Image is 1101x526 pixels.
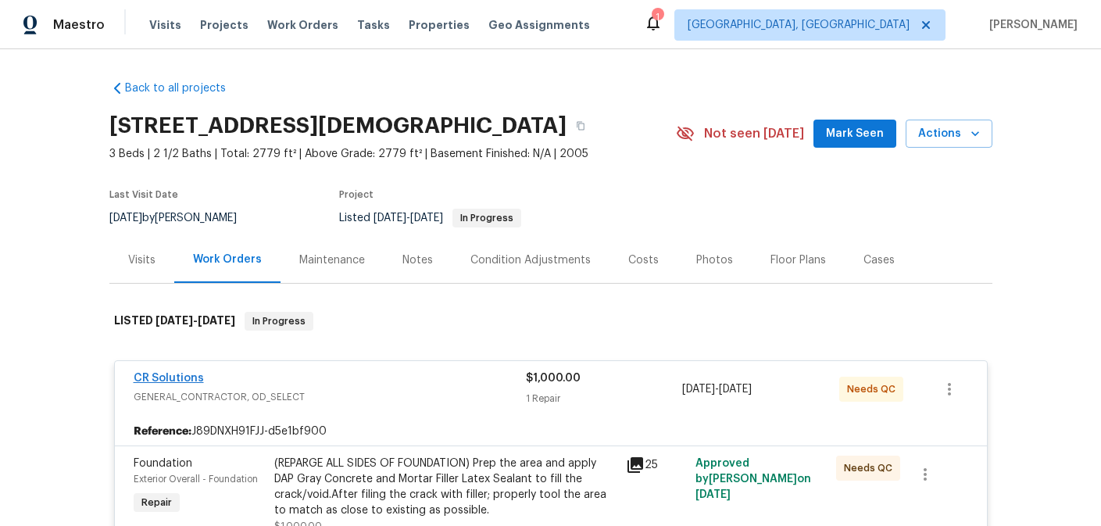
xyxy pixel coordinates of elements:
span: In Progress [454,213,520,223]
div: LISTED [DATE]-[DATE]In Progress [109,296,992,346]
span: Not seen [DATE] [704,126,804,141]
button: Actions [906,120,992,148]
div: Work Orders [193,252,262,267]
span: [DATE] [682,384,715,395]
span: Properties [409,17,470,33]
span: [DATE] [719,384,752,395]
span: [DATE] [374,213,406,224]
span: Maestro [53,17,105,33]
span: [DATE] [410,213,443,224]
div: 1 Repair [526,391,683,406]
span: [PERSON_NAME] [983,17,1078,33]
span: Needs QC [844,460,899,476]
div: J89DNXH91FJJ-d5e1bf900 [115,417,987,445]
button: Copy Address [567,112,595,140]
div: Condition Adjustments [470,252,591,268]
span: Needs QC [847,381,902,397]
span: Listed [339,213,521,224]
span: Geo Assignments [488,17,590,33]
div: Cases [863,252,895,268]
span: Approved by [PERSON_NAME] on [695,458,811,500]
span: Exterior Overall - Foundation [134,474,258,484]
span: 3 Beds | 2 1/2 Baths | Total: 2779 ft² | Above Grade: 2779 ft² | Basement Finished: N/A | 2005 [109,146,676,162]
div: Notes [402,252,433,268]
span: [DATE] [109,213,142,224]
span: Last Visit Date [109,190,178,199]
span: [DATE] [198,315,235,326]
span: GENERAL_CONTRACTOR, OD_SELECT [134,389,526,405]
a: Back to all projects [109,81,259,96]
div: 1 [652,9,663,25]
span: Foundation [134,458,192,469]
div: Maintenance [299,252,365,268]
b: Reference: [134,424,191,439]
div: Photos [696,252,733,268]
button: Mark Seen [813,120,896,148]
span: [DATE] [695,489,731,500]
span: Mark Seen [826,124,884,144]
span: Projects [200,17,248,33]
span: - [155,315,235,326]
div: Floor Plans [770,252,826,268]
div: 25 [626,456,687,474]
span: [DATE] [155,315,193,326]
div: by [PERSON_NAME] [109,209,256,227]
div: Visits [128,252,155,268]
span: In Progress [246,313,312,329]
span: Actions [918,124,980,144]
span: [GEOGRAPHIC_DATA], [GEOGRAPHIC_DATA] [688,17,910,33]
span: Repair [135,495,178,510]
h6: LISTED [114,312,235,331]
div: (REPARGE ALL SIDES OF FOUNDATION) Prep the area and apply DAP Gray Concrete and Mortar Filler Lat... [274,456,617,518]
div: Costs [628,252,659,268]
span: Work Orders [267,17,338,33]
h2: [STREET_ADDRESS][DEMOGRAPHIC_DATA] [109,118,567,134]
span: Project [339,190,374,199]
span: - [682,381,752,397]
a: CR Solutions [134,373,204,384]
span: - [374,213,443,224]
span: Visits [149,17,181,33]
span: Tasks [357,20,390,30]
span: $1,000.00 [526,373,581,384]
